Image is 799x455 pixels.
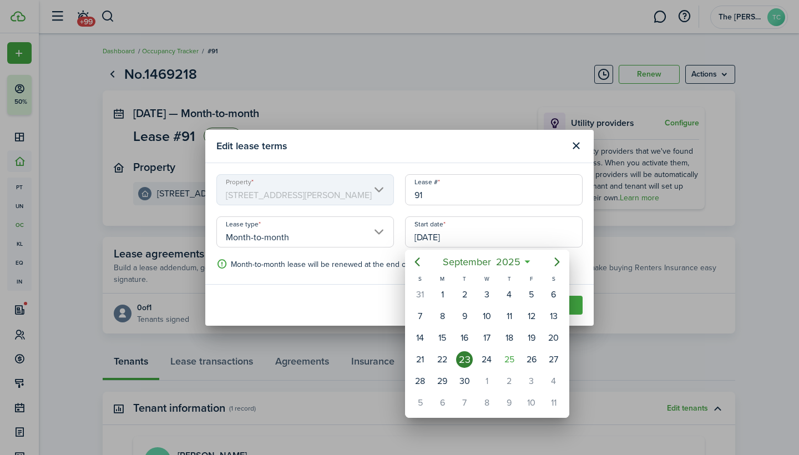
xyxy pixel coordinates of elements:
[501,395,518,411] div: Thursday, October 9, 2025
[501,373,518,390] div: Thursday, October 2, 2025
[545,330,562,346] div: Saturday, September 20, 2025
[523,373,540,390] div: Friday, October 3, 2025
[523,330,540,346] div: Friday, September 19, 2025
[478,286,495,303] div: Wednesday, September 3, 2025
[434,395,451,411] div: Monday, October 6, 2025
[501,330,518,346] div: Thursday, September 18, 2025
[412,373,428,390] div: Sunday, September 28, 2025
[456,330,473,346] div: Tuesday, September 16, 2025
[545,351,562,368] div: Saturday, September 27, 2025
[476,274,498,284] div: W
[478,373,495,390] div: Wednesday, October 1, 2025
[456,308,473,325] div: Tuesday, September 9, 2025
[434,330,451,346] div: Monday, September 15, 2025
[523,351,540,368] div: Friday, September 26, 2025
[434,351,451,368] div: Monday, September 22, 2025
[546,251,568,273] mbsc-button: Next page
[412,351,428,368] div: Sunday, September 21, 2025
[412,330,428,346] div: Sunday, September 14, 2025
[431,274,453,284] div: M
[456,351,473,368] div: Tuesday, September 23, 2025
[523,286,540,303] div: Friday, September 5, 2025
[543,274,565,284] div: S
[545,308,562,325] div: Saturday, September 13, 2025
[501,286,518,303] div: Thursday, September 4, 2025
[456,286,473,303] div: Tuesday, September 2, 2025
[501,351,518,368] div: Today, Thursday, September 25, 2025
[456,395,473,411] div: Tuesday, October 7, 2025
[545,286,562,303] div: Saturday, September 6, 2025
[412,286,428,303] div: Sunday, August 31, 2025
[493,252,523,272] span: 2025
[478,351,495,368] div: Wednesday, September 24, 2025
[409,274,431,284] div: S
[478,330,495,346] div: Wednesday, September 17, 2025
[434,308,451,325] div: Monday, September 8, 2025
[501,308,518,325] div: Thursday, September 11, 2025
[523,395,540,411] div: Friday, October 10, 2025
[440,252,493,272] span: September
[436,252,527,272] mbsc-button: September2025
[478,308,495,325] div: Wednesday, September 10, 2025
[412,308,428,325] div: Sunday, September 7, 2025
[545,373,562,390] div: Saturday, October 4, 2025
[453,274,476,284] div: T
[406,251,428,273] mbsc-button: Previous page
[478,395,495,411] div: Wednesday, October 8, 2025
[523,308,540,325] div: Friday, September 12, 2025
[520,274,543,284] div: F
[498,274,520,284] div: T
[545,395,562,411] div: Saturday, October 11, 2025
[412,395,428,411] div: Sunday, October 5, 2025
[434,373,451,390] div: Monday, September 29, 2025
[456,373,473,390] div: Tuesday, September 30, 2025
[434,286,451,303] div: Monday, September 1, 2025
